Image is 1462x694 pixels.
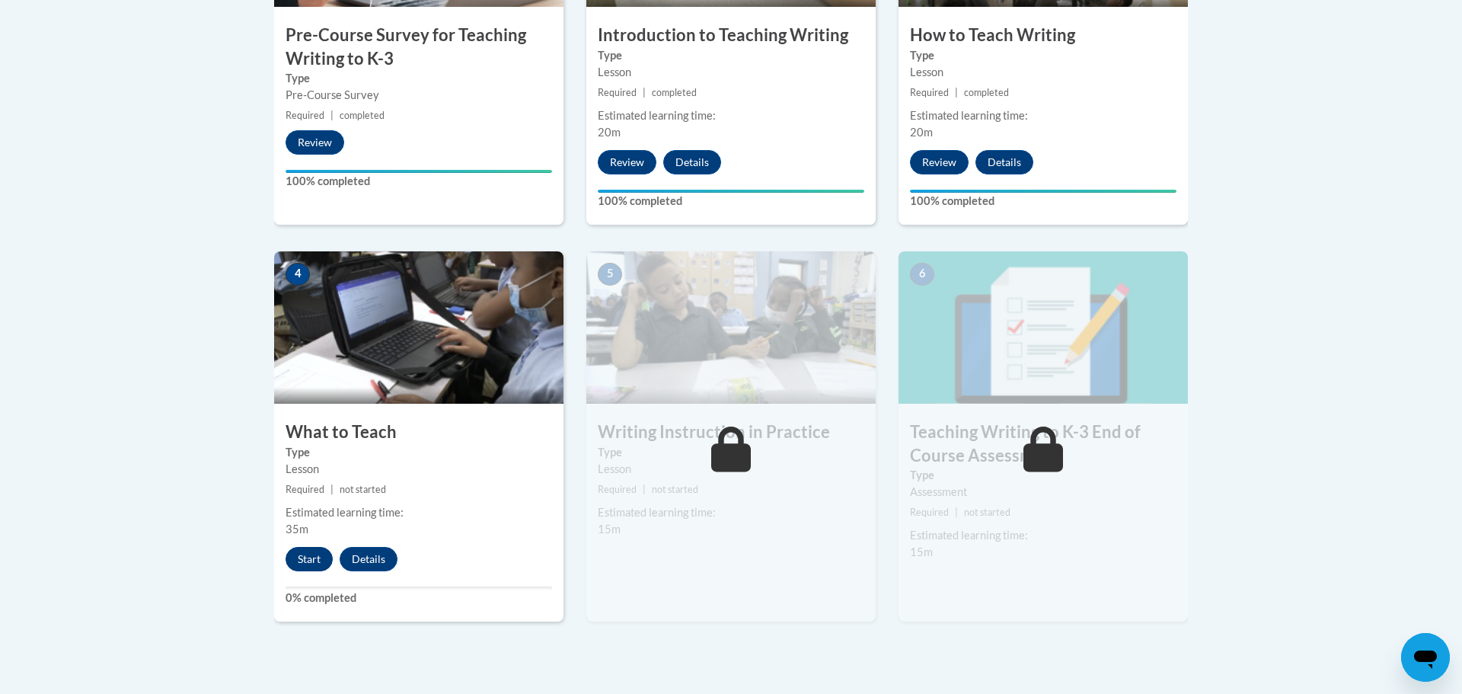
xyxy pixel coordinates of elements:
button: Review [598,150,656,174]
label: Type [598,47,864,64]
span: 20m [910,126,933,139]
label: Type [910,47,1176,64]
button: Review [286,130,344,155]
span: Required [910,87,949,98]
span: 15m [598,523,621,536]
span: not started [652,484,698,495]
div: Estimated learning time: [910,107,1176,124]
div: Your progress [598,190,864,193]
span: | [955,87,958,98]
span: not started [964,507,1010,518]
span: | [330,484,334,495]
span: 4 [286,263,310,286]
img: Course Image [899,251,1188,404]
span: Required [910,507,949,518]
div: Lesson [286,461,552,478]
span: 15m [910,545,933,558]
label: 0% completed [286,590,552,606]
span: Required [598,484,637,495]
button: Review [910,150,969,174]
span: 35m [286,523,308,536]
div: Estimated learning time: [910,527,1176,544]
button: Details [340,547,397,571]
span: completed [340,110,385,121]
span: | [955,507,958,518]
label: Type [286,444,552,461]
label: 100% completed [598,193,864,209]
h3: Teaching Writing to K-3 End of Course Assessment [899,421,1188,468]
h3: Introduction to Teaching Writing [586,24,876,47]
h3: Writing Instruction in Practice [586,421,876,444]
div: Pre-Course Survey [286,87,552,104]
span: completed [652,87,697,98]
span: completed [964,87,1009,98]
h3: What to Teach [274,421,563,444]
label: Type [910,467,1176,484]
div: Estimated learning time: [286,504,552,521]
img: Course Image [274,251,563,404]
span: 5 [598,263,622,286]
img: Course Image [586,251,876,404]
span: 20m [598,126,621,139]
span: Required [286,110,324,121]
div: Assessment [910,484,1176,501]
span: 6 [910,263,934,286]
span: | [643,484,646,495]
span: Required [286,484,324,495]
span: | [643,87,646,98]
div: Lesson [910,64,1176,81]
label: 100% completed [910,193,1176,209]
h3: Pre-Course Survey for Teaching Writing to K-3 [274,24,563,71]
div: Lesson [598,461,864,478]
h3: How to Teach Writing [899,24,1188,47]
span: Required [598,87,637,98]
div: Estimated learning time: [598,504,864,521]
span: | [330,110,334,121]
span: not started [340,484,386,495]
div: Your progress [910,190,1176,193]
div: Lesson [598,64,864,81]
button: Start [286,547,333,571]
iframe: Button to launch messaging window [1401,633,1450,682]
label: 100% completed [286,173,552,190]
label: Type [286,70,552,87]
button: Details [663,150,721,174]
label: Type [598,444,864,461]
button: Details [975,150,1033,174]
div: Estimated learning time: [598,107,864,124]
div: Your progress [286,170,552,173]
